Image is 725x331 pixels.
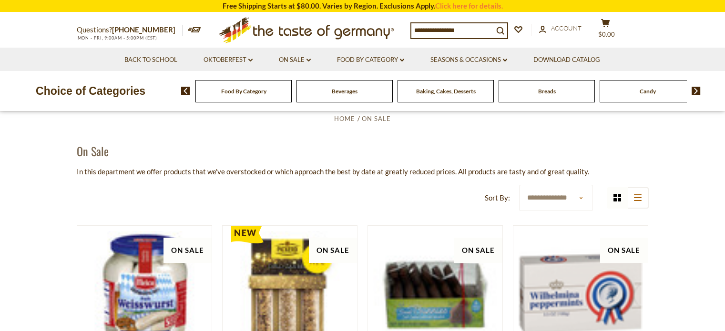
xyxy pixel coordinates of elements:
img: previous arrow [181,87,190,95]
a: Oktoberfest [204,55,253,65]
p: In this department we offer products that we've overstocked or which approach the best by date at... [77,166,649,178]
h1: On Sale [77,144,109,158]
a: Back to School [124,55,177,65]
a: Baking, Cakes, Desserts [416,88,476,95]
a: [PHONE_NUMBER] [112,25,175,34]
img: next arrow [692,87,701,95]
a: Download Catalog [533,55,600,65]
span: MON - FRI, 9:00AM - 5:00PM (EST) [77,35,158,40]
a: Seasons & Occasions [430,55,507,65]
span: Account [551,24,582,32]
a: Beverages [332,88,357,95]
button: $0.00 [592,19,620,42]
a: On Sale [279,55,311,65]
a: Account [539,23,582,34]
a: Food By Category [337,55,404,65]
a: Food By Category [221,88,266,95]
a: Candy [640,88,656,95]
span: $0.00 [598,30,615,38]
a: Home [334,115,355,122]
a: Breads [538,88,556,95]
a: On Sale [362,115,391,122]
p: Questions? [77,24,183,36]
a: Click here for details. [435,1,503,10]
label: Sort By: [485,192,510,204]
